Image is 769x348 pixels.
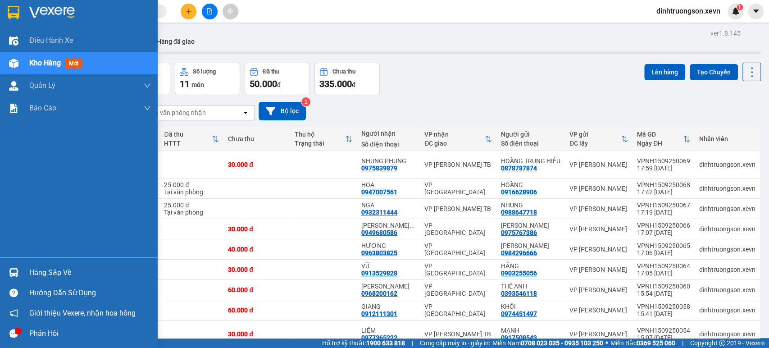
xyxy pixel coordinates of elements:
sup: 1 [737,4,743,10]
div: NHUNG [501,201,560,209]
span: Điều hành xe [29,35,73,46]
span: món [191,81,204,88]
div: 30.000 đ [228,161,286,168]
div: VP [PERSON_NAME] [569,307,628,314]
div: Tại văn phòng [164,209,219,216]
div: Đã thu [263,69,279,75]
div: 0977365222 [361,334,397,341]
div: 17:05 [DATE] [637,270,690,277]
div: VP [PERSON_NAME] [569,246,628,253]
span: đ [352,81,355,88]
div: VPNH1509250058 [637,303,690,310]
div: Số lượng [193,69,216,75]
div: 40.000 đ [228,246,286,253]
div: 0984296666 [501,249,537,256]
div: dinhtruongson.xevn [699,225,755,233]
div: Mã GD [637,131,683,138]
div: 0975767386 [501,229,537,236]
div: ĐC giao [424,140,485,147]
span: Quản Lý [29,80,55,91]
div: QUANG VINH [501,242,560,249]
div: VP [PERSON_NAME] [569,161,628,168]
div: HOÀNG TRUNG HIẾU [501,157,560,165]
div: 0949680586 [361,229,397,236]
span: | [682,338,683,348]
div: Trạng thái [295,140,345,147]
div: KHÔI [501,303,560,310]
div: VPNH1509250066 [637,222,690,229]
div: 0988647718 [501,209,537,216]
img: icon-new-feature [732,7,740,15]
div: HẰNG [501,262,560,270]
div: Chưa thu [228,135,286,142]
div: VP [GEOGRAPHIC_DATA] [424,303,492,317]
div: 15:41 [DATE] [637,310,690,317]
button: Lên hàng [644,64,685,80]
div: VP [PERSON_NAME] [569,286,628,293]
span: question-circle [9,288,18,297]
div: Ngày ĐH [637,140,683,147]
span: down [144,82,151,89]
div: 0913529828 [361,270,397,277]
div: VP [PERSON_NAME] TB [424,205,492,212]
div: 0947007561 [361,188,397,196]
div: VP [GEOGRAPHIC_DATA] [424,242,492,256]
div: VPNH1509250067 [637,201,690,209]
div: 25.000 đ [164,181,219,188]
th: Toggle SortBy [420,127,496,151]
div: TRẦN TRỌNG LỘC [361,222,415,229]
div: VP [PERSON_NAME] [569,205,628,212]
div: 17:59 [DATE] [637,165,690,172]
div: VP gửi [569,131,621,138]
strong: 0708 023 035 - 0935 103 250 [521,339,603,347]
button: aim [223,4,238,19]
div: Số điện thoại [501,140,560,147]
strong: 0369 525 060 [637,339,675,347]
div: dinhtruongson.xevn [699,266,755,273]
div: Chưa thu [332,69,355,75]
div: NGA [361,201,415,209]
div: dinhtruongson.xevn [699,307,755,314]
div: Thu hộ [295,131,345,138]
div: HOÀNG [501,181,560,188]
div: LIÊM [361,327,415,334]
div: dinhtruongson.xevn [699,185,755,192]
th: Toggle SortBy [565,127,632,151]
div: VPNH1509250060 [637,283,690,290]
div: VP [PERSON_NAME] TB [424,161,492,168]
div: 17:06 [DATE] [637,249,690,256]
img: warehouse-icon [9,81,18,91]
img: warehouse-icon [9,59,18,68]
div: Đã thu [164,131,212,138]
span: 50.000 [250,78,277,89]
div: 15:54 [DATE] [637,290,690,297]
div: 0968200162 [361,290,397,297]
div: VP [PERSON_NAME] [569,225,628,233]
button: Bộ lọc [259,102,306,120]
th: Toggle SortBy [159,127,223,151]
div: dinhtruongson.xevn [699,330,755,338]
div: 0903255056 [501,270,537,277]
div: dinhtruongson.xevn [699,205,755,212]
div: ver 1.8.145 [710,28,741,38]
div: VP [PERSON_NAME] TB [424,330,492,338]
button: Đã thu50.000đ [245,63,310,95]
div: Phản hồi [29,327,151,340]
div: 0975839879 [361,165,397,172]
div: dinhtruongson.xevn [699,286,755,293]
th: Toggle SortBy [290,127,357,151]
div: Tại văn phòng [164,188,219,196]
span: Kho hàng [29,59,61,67]
div: 17:07 [DATE] [637,229,690,236]
span: Miền Bắc [610,338,675,348]
span: notification [9,309,18,317]
div: Người nhận [361,130,415,137]
div: VPNH1509250065 [637,242,690,249]
div: 15:07 [DATE] [637,334,690,341]
div: VŨ [361,262,415,270]
span: Báo cáo [29,102,56,114]
div: VP [PERSON_NAME] [569,266,628,273]
th: Toggle SortBy [632,127,695,151]
div: 30.000 đ [228,266,286,273]
div: 0932311444 [361,209,397,216]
